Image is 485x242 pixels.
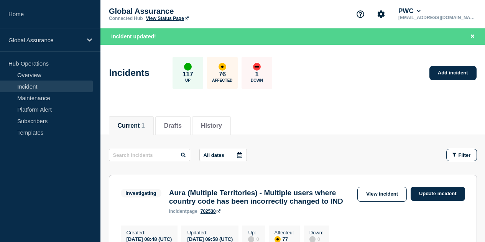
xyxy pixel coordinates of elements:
button: Filter [446,149,477,161]
span: Investigating [121,189,161,198]
button: History [201,122,222,129]
p: Up [185,78,191,82]
p: 76 [219,71,226,78]
p: Connected Hub [109,16,143,21]
input: Search incidents [109,149,190,161]
p: 1 [255,71,258,78]
button: Support [352,6,368,22]
p: Affected [212,78,232,82]
p: 117 [182,71,193,78]
a: View incident [357,187,407,202]
p: Affected : [275,230,294,235]
div: [DATE] 09:58 (UTC) [187,235,233,242]
h1: Incidents [109,67,150,78]
a: Add incident [429,66,477,80]
a: View Status Page [146,16,189,21]
a: Update incident [411,187,465,201]
p: Down : [309,230,324,235]
p: Global Assurance [8,37,82,43]
p: Up : [248,230,259,235]
a: 702530 [201,209,220,214]
p: All dates [204,152,224,158]
p: Down [251,78,263,82]
div: up [184,63,192,71]
p: [EMAIL_ADDRESS][DOMAIN_NAME] [397,15,477,20]
span: 1 [141,122,145,129]
span: Filter [459,152,471,158]
div: [DATE] 08:48 (UTC) [127,235,172,242]
p: Created : [127,230,172,235]
button: All dates [199,149,247,161]
span: Incident updated! [111,33,156,40]
div: down [253,63,261,71]
button: Drafts [164,122,182,129]
h3: Aura (Multiple Territories) - Multiple users where country code has been incorrectly changed to IND [169,189,353,206]
button: PWC [397,7,422,15]
button: Close banner [468,32,477,41]
button: Account settings [373,6,389,22]
p: Updated : [187,230,233,235]
button: Current 1 [118,122,145,129]
div: affected [219,63,226,71]
span: incident [169,209,187,214]
p: page [169,209,197,214]
p: Global Assurance [109,7,262,16]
